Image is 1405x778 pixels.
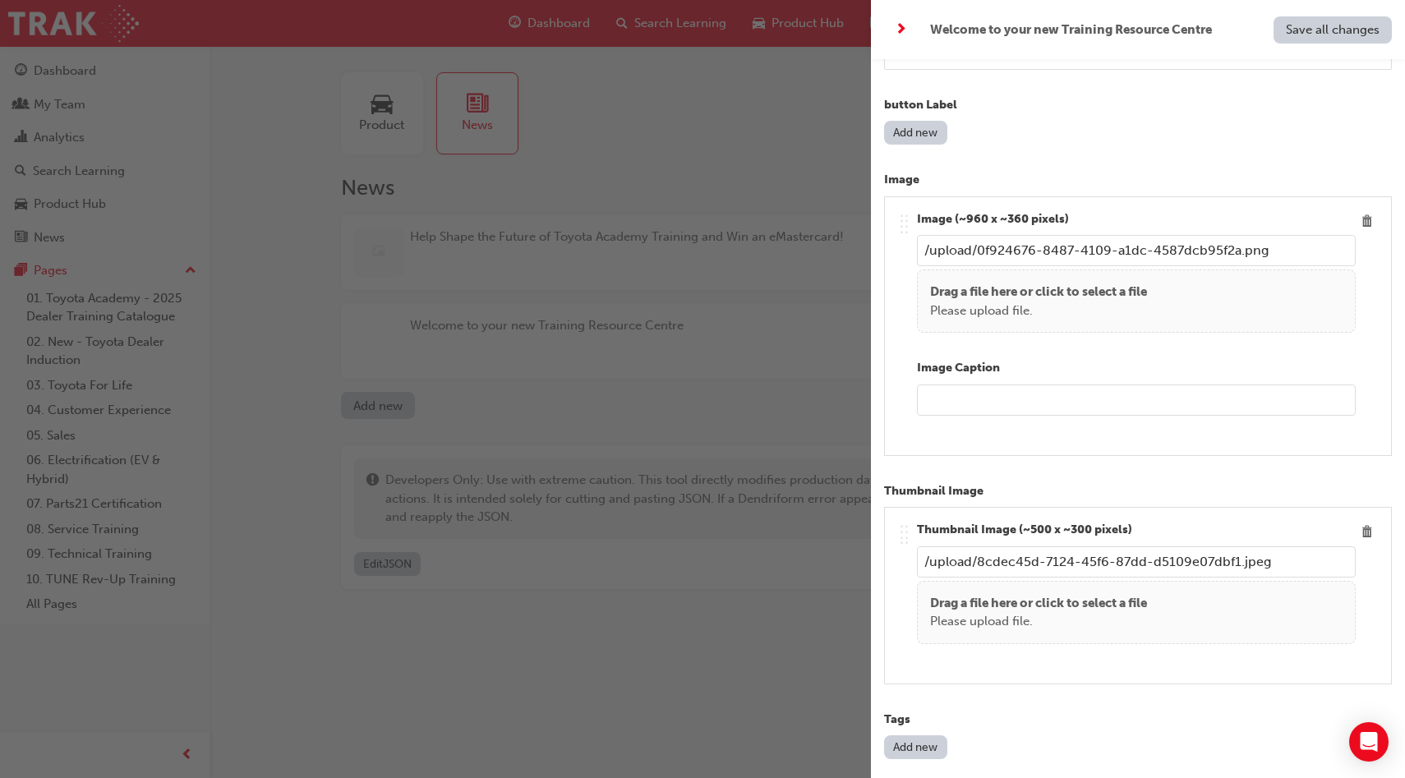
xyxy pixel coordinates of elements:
[895,20,907,40] span: next-icon
[930,594,1147,613] p: Drag a file here or click to select a file
[917,521,1356,540] p: Thumbnail Image (~500 x ~300 pixels)
[884,482,1392,501] p: Thumbnail Image
[1286,22,1380,37] span: Save all changes
[884,171,1392,190] p: Image
[930,283,1147,302] p: Drag a file here or click to select a file
[930,21,1212,39] span: Welcome to your new Training Resource Centre
[898,210,910,237] div: .. .. .. ..
[1274,16,1392,44] button: Save all changes
[884,96,1392,115] p: button Label
[884,711,1392,730] p: Tags
[1356,210,1378,232] button: Delete
[1349,722,1389,762] div: Open Intercom Messenger
[884,735,947,759] button: Add new
[898,521,910,548] div: .. .. .. ..
[917,581,1356,644] div: Drag a file here or click to select a filePlease upload file.
[884,121,947,145] button: Add new
[930,302,1147,320] p: Please upload file.
[930,612,1147,631] p: Please upload file.
[1356,521,1378,543] button: Delete
[917,359,1356,378] p: Image Caption
[917,210,1356,229] p: Image (~960 x ~360 pixels)
[917,269,1356,333] div: Drag a file here or click to select a filePlease upload file.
